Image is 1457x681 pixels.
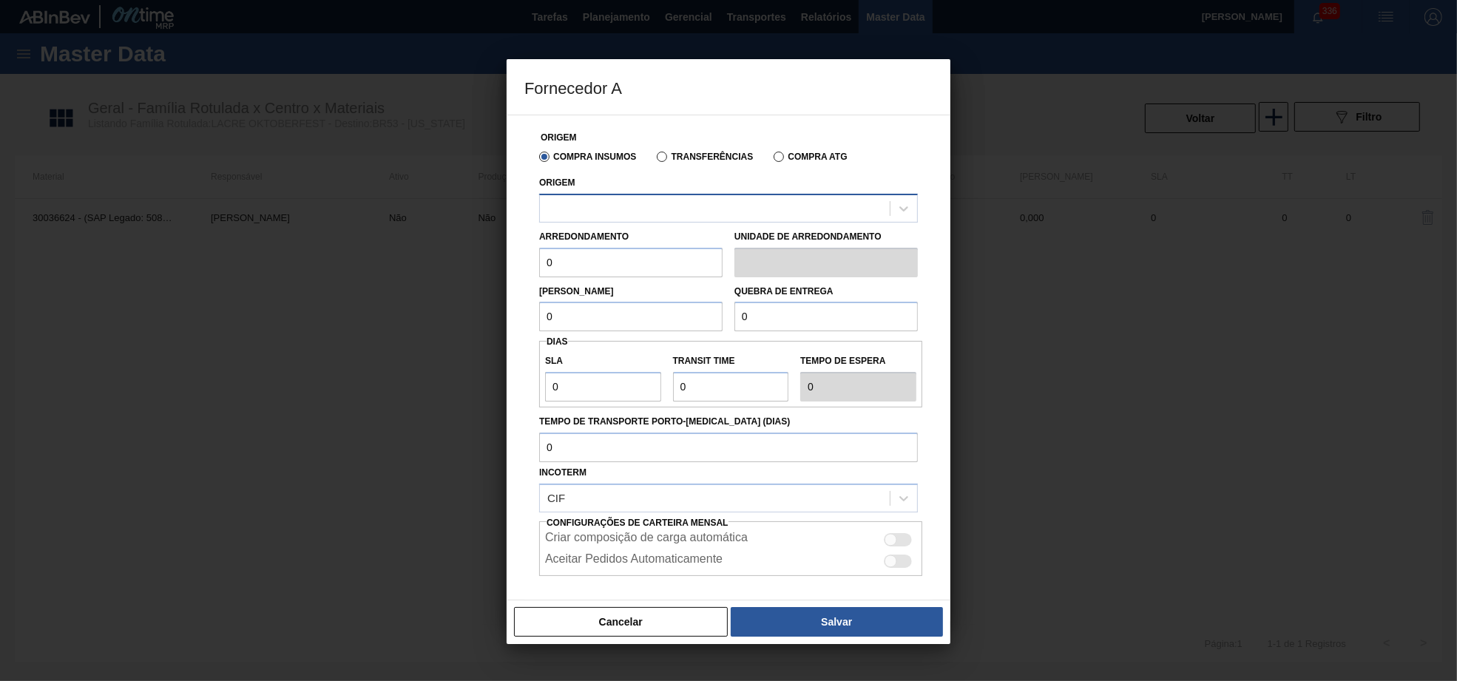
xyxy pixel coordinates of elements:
[545,552,723,570] label: Aceitar Pedidos Automaticamente
[657,152,753,162] label: Transferências
[800,350,916,372] label: Tempo de espera
[539,152,636,162] label: Compra Insumos
[539,231,629,242] label: Arredondamento
[731,607,943,637] button: Salvar
[547,492,565,504] div: CIF
[545,350,661,372] label: SLA
[545,531,748,549] label: Criar composição de carga automática
[539,527,922,549] div: Essa configuração habilita a criação automática de composição de carga do lado do fornecedor caso...
[541,132,577,143] label: Origem
[547,518,728,528] span: Configurações de Carteira Mensal
[539,286,614,297] label: [PERSON_NAME]
[539,177,575,188] label: Origem
[514,607,728,637] button: Cancelar
[547,336,568,347] span: Dias
[774,152,847,162] label: Compra ATG
[734,226,918,248] label: Unidade de arredondamento
[673,350,789,372] label: Transit Time
[734,286,834,297] label: Quebra de entrega
[539,467,586,478] label: Incoterm
[539,549,922,570] div: Essa configuração habilita aceite automático do pedido do lado do fornecedor
[539,411,918,433] label: Tempo de Transporte Porto-[MEDICAL_DATA] (dias)
[507,59,950,115] h3: Fornecedor A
